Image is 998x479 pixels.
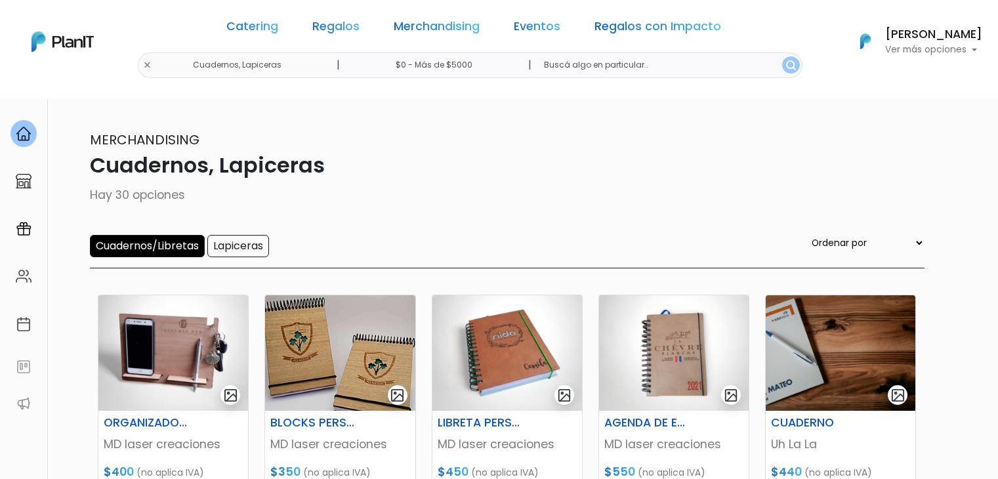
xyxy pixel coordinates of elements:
a: Regalos con Impacto [594,21,721,37]
input: Lapiceras [207,235,269,257]
img: partners-52edf745621dab592f3b2c58e3bca9d71375a7ef29c3b500c9f145b62cc070d4.svg [16,396,31,411]
img: thumb_image00032__4_-PhotoRoom__1_.png [766,295,915,411]
p: Ver más opciones [885,45,982,54]
p: Hay 30 opciones [74,186,925,203]
img: marketplace-4ceaa7011d94191e9ded77b95e3339b90024bf715f7c57f8cf31f2d8c509eaba.svg [16,173,31,189]
img: feedback-78b5a0c8f98aac82b08bfc38622c3050aee476f2c9584af64705fc4e61158814.svg [16,359,31,375]
input: Cuadernos/Libretas [90,235,205,257]
p: MD laser creaciones [604,436,743,453]
input: Buscá algo en particular.. [533,52,802,78]
h6: BLOCKS PERSONALIZADOS [262,416,366,430]
h6: ORGANIZADOR DE OFICINA [96,416,199,430]
img: thumb_WhatsApp_Image_2023-07-11_at_18.40-PhotoRoom__1_.png [432,295,582,411]
p: MD laser creaciones [104,436,243,453]
p: Uh La La [771,436,910,453]
span: (no aplica IVA) [136,466,204,479]
img: close-6986928ebcb1d6c9903e3b54e860dbc4d054630f23adef3a32610726dff6a82b.svg [143,61,152,70]
span: (no aplica IVA) [638,466,705,479]
img: campaigns-02234683943229c281be62815700db0a1741e53638e28bf9629b52c665b00959.svg [16,221,31,237]
img: gallery-light [223,388,238,403]
a: Regalos [312,21,360,37]
a: Merchandising [394,21,480,37]
img: gallery-light [557,388,572,403]
img: calendar-87d922413cdce8b2cf7b7f5f62616a5cf9e4887200fb71536465627b3292af00.svg [16,316,31,332]
p: Merchandising [74,130,925,150]
button: PlanIt Logo [PERSON_NAME] Ver más opciones [843,24,982,58]
p: | [337,57,340,73]
a: Eventos [514,21,560,37]
img: search_button-432b6d5273f82d61273b3651a40e1bd1b912527efae98b1b7a1b2c0702e16a8d.svg [786,60,796,70]
p: MD laser creaciones [438,436,577,453]
h6: LIBRETA PERSONALIZADA [430,416,533,430]
p: Cuadernos, Lapiceras [74,150,925,181]
p: | [528,57,531,73]
img: thumb_09_Blocks_A6.png [265,295,415,411]
img: people-662611757002400ad9ed0e3c099ab2801c6687ba6c219adb57efc949bc21e19d.svg [16,268,31,284]
span: (no aplica IVA) [303,466,371,479]
img: gallery-light [390,388,405,403]
h6: CUADERNO [763,416,867,430]
span: (no aplica IVA) [804,466,872,479]
img: PlanIt Logo [851,27,880,56]
img: PlanIt Logo [31,31,94,52]
a: Catering [226,21,278,37]
img: home-e721727adea9d79c4d83392d1f703f7f8bce08238fde08b1acbfd93340b81755.svg [16,126,31,142]
img: gallery-light [890,388,905,403]
img: gallery-light [724,388,739,403]
h6: [PERSON_NAME] [885,29,982,41]
p: MD laser creaciones [270,436,409,453]
span: (no aplica IVA) [471,466,539,479]
img: thumb_WhatsApp_Image_2023-07-11_at_18.44-PhotoRoom.png [98,295,248,411]
h6: AGENDA DE ECOCUERO [596,416,700,430]
img: thumb_11_Agenda_A5_Tapa_EcoCuero-PhotoRoom-PhotoRoom.png [599,295,749,411]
